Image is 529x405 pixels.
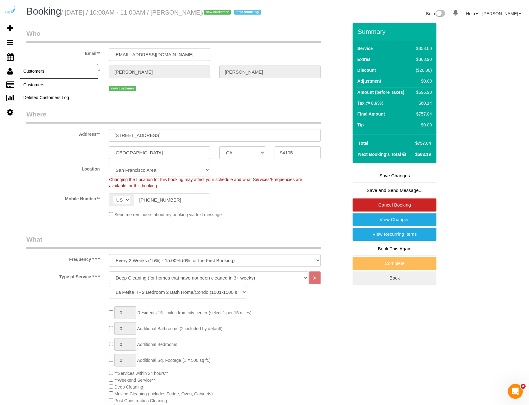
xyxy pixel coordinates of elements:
input: Last Name** [219,66,320,78]
span: Booking [26,6,61,17]
input: Mobile Number** [134,193,210,206]
legend: What [26,235,321,249]
span: Additional Bathrooms (2 included by default) [137,326,222,331]
img: Automaid Logo [4,6,16,15]
h3: Summary [358,28,433,35]
div: $363.90 [413,56,432,62]
span: **Services within 24 hours** [114,371,168,376]
a: Save and Send Message... [353,184,436,197]
span: new customer [204,10,231,15]
a: View Changes [353,213,436,226]
a: [PERSON_NAME] [482,11,521,16]
div: $353.00 [413,45,432,52]
input: First Name** [109,66,210,78]
iframe: Intercom live chat [508,384,523,399]
span: Send me reminders about my booking via text message [114,212,222,217]
span: / [202,9,263,16]
strong: Next Booking's Total [358,152,401,157]
span: Customers [20,64,98,78]
a: Book This Again [353,242,436,255]
div: $696.90 [413,89,432,95]
span: Additional Bedrooms [137,342,177,347]
legend: Where [26,110,321,124]
a: Cancel Booking [353,198,436,212]
ul: Customers [20,78,98,104]
legend: Who [26,29,321,43]
span: Residents 15+ miles from city center (select 1 per 15 miles) [137,310,252,315]
span: new customer [109,86,136,91]
label: Location [22,164,104,172]
span: Changing the Location for this booking may affect your schedule and what Services/Frequencies are... [109,177,302,188]
div: $60.14 [413,100,432,106]
label: Tip [357,122,364,128]
label: Tax @ 8.63% [357,100,383,106]
a: Help [466,11,478,16]
label: Discount [357,67,376,73]
input: Zip Code** [275,146,321,159]
a: Deleted Customers Log [20,91,98,104]
span: 4 [521,384,526,389]
a: Back [353,271,436,284]
span: Moving Cleaning (includes Fridge, Oven, Cabinets) [114,391,213,396]
a: Save Changes [353,169,436,182]
strong: Total [358,141,368,146]
span: $563.19 [415,152,431,157]
span: Deep Cleaning [114,385,143,389]
div: $0.00 [413,78,432,84]
a: Beta [426,11,445,16]
img: New interface [435,10,445,18]
div: $0.00 [413,122,432,128]
div: $757.04 [413,111,432,117]
span: Additional Sq. Footage (1 = 500 sq ft.) [137,358,210,363]
span: $757.04 [415,141,431,146]
small: / [DATE] / 10:00AM - 11:00AM / [PERSON_NAME] [61,9,263,16]
a: Customers [20,79,98,91]
label: Frequency * * * [22,254,104,262]
label: Amount (before Taxes) [357,89,404,95]
label: Extras [357,56,371,62]
label: Final Amount [357,111,385,117]
label: Service [357,45,373,52]
span: Post Construction Cleaning [114,398,167,403]
a: View Recurring Items [353,228,436,241]
span: first recurring [234,10,261,15]
label: Mobile Number** [22,193,104,202]
label: Adjustment [357,78,381,84]
div: ($20.00) [413,67,432,73]
label: Type of Service * * * [22,271,104,280]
